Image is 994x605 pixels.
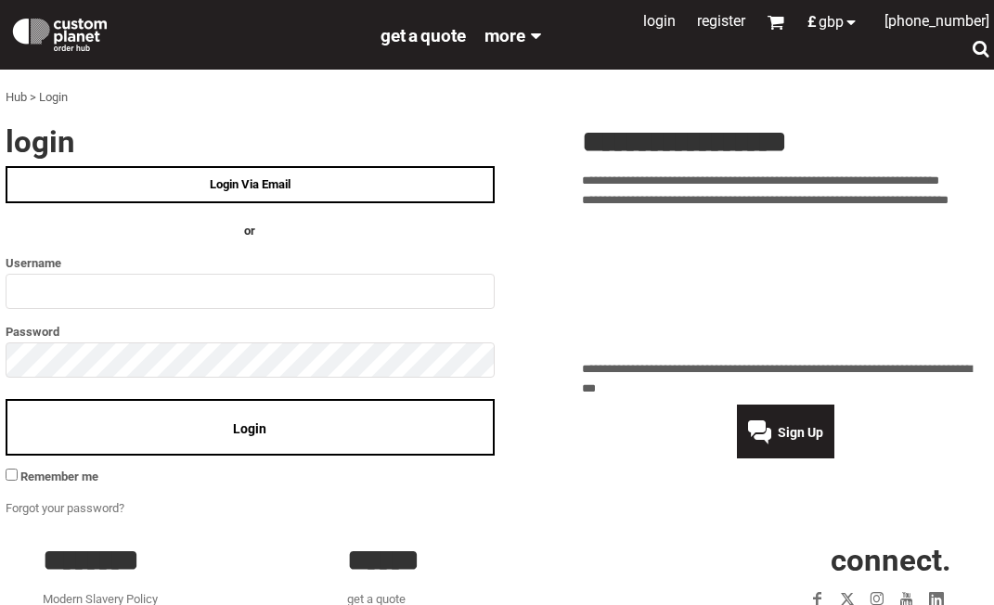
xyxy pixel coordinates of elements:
a: Forgot your password? [6,501,124,515]
a: Register [697,12,745,30]
span: Sign Up [778,425,823,440]
a: Login Via Email [6,166,495,203]
h2: CONNECT. [652,545,951,575]
input: Remember me [6,469,18,481]
span: [PHONE_NUMBER] [884,12,989,30]
label: Username [6,252,495,274]
span: get a quote [381,25,466,46]
a: get a quote [381,24,466,45]
span: More [484,25,525,46]
iframe: Customer reviews powered by Trustpilot [582,215,988,354]
span: Login Via Email [210,177,290,191]
div: > [30,88,36,108]
img: Custom Planet [9,14,110,51]
span: Login [233,421,266,436]
label: Password [6,321,495,342]
span: Remember me [20,470,98,483]
a: Login [643,12,676,30]
span: £ [807,15,819,30]
a: Hub [6,90,27,104]
h2: Login [6,126,495,157]
span: GBP [819,15,844,30]
h4: OR [6,222,495,241]
div: Login [39,88,68,108]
